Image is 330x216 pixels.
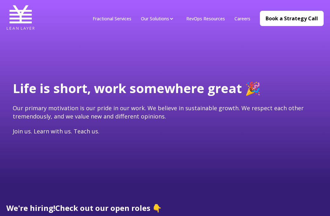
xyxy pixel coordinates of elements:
[6,203,55,213] span: We're hiring!
[13,127,99,135] span: Join us. Learn with us. Teach us.
[13,104,304,120] span: Our primary motivation is our pride in our work. We believe in sustainable growth. We respect eac...
[141,16,169,22] a: Our Solutions
[234,16,250,22] a: Careers
[186,16,225,22] a: RevOps Resources
[55,203,162,213] span: Check out our open roles 👇
[93,16,131,22] a: Fractional Services
[88,15,255,22] div: Navigation Menu
[260,11,324,26] a: Book a Strategy Call
[6,3,35,32] img: Lean Layer Logo
[13,79,261,97] span: Life is short, work somewhere great 🎉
